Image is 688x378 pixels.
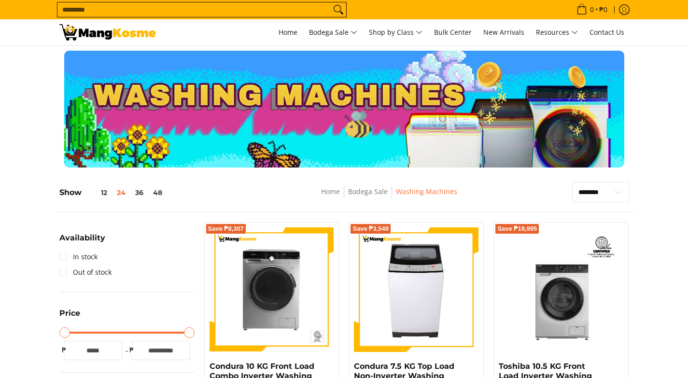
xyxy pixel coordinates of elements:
a: In stock [59,249,98,265]
a: Home [274,19,302,45]
img: condura-7.5kg-topload-non-inverter-washing-machine-class-c-full-view-mang-kosme [358,227,475,352]
span: Shop by Class [369,27,422,39]
span: Home [279,28,297,37]
span: Resources [536,27,578,39]
button: 24 [112,189,130,196]
a: Out of stock [59,265,112,280]
span: Save ₱3,549 [352,226,389,232]
summary: Open [59,234,105,249]
img: Condura 10 KG Front Load Combo Inverter Washing Machine (Premium) [210,227,334,352]
button: 48 [148,189,167,196]
span: Save ₱19,995 [497,226,537,232]
img: Toshiba 10.5 KG Front Load Inverter Washing Machine (Class A) [499,227,623,352]
a: Bulk Center [429,19,477,45]
span: Price [59,309,80,317]
a: Shop by Class [364,19,427,45]
button: 12 [82,189,112,196]
span: • [574,4,610,15]
span: Bulk Center [434,28,472,37]
span: Contact Us [590,28,624,37]
a: Bodega Sale [348,187,388,196]
a: New Arrivals [478,19,529,45]
span: New Arrivals [483,28,524,37]
span: ₱ [127,345,137,355]
span: ₱0 [598,6,609,13]
a: Resources [531,19,583,45]
summary: Open [59,309,80,324]
a: Washing Machines [396,187,457,196]
button: Search [331,2,346,17]
a: Home [321,187,340,196]
nav: Breadcrumbs [251,186,527,208]
span: Save ₱8,307 [208,226,244,232]
span: ₱ [59,345,69,355]
h5: Show [59,188,167,197]
span: Bodega Sale [309,27,357,39]
span: 0 [589,6,595,13]
span: Availability [59,234,105,242]
a: Bodega Sale [304,19,362,45]
nav: Main Menu [166,19,629,45]
img: Washing Machines l Mang Kosme: Home Appliances Warehouse Sale Partner [59,24,156,41]
button: 36 [130,189,148,196]
a: Contact Us [585,19,629,45]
